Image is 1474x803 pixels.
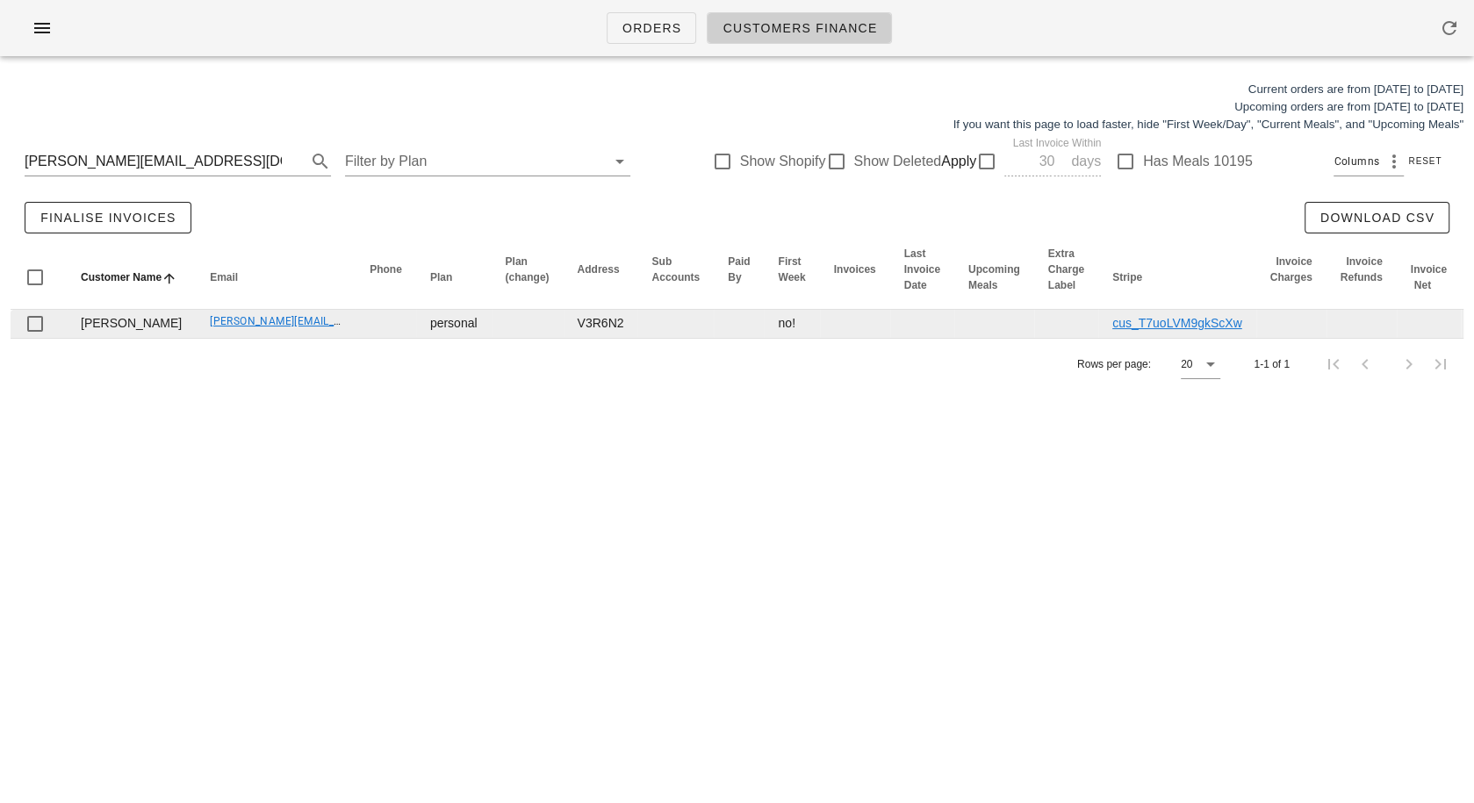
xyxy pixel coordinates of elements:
td: no! [764,310,819,338]
span: Plan [430,271,452,283]
th: Last Invoice Date: Not sorted. Activate to sort ascending. [890,246,954,310]
span: Invoice Net [1411,263,1447,291]
button: Reset [1404,153,1449,170]
th: Customer Name: Sorted ascending. Activate to sort descending. [67,246,196,310]
span: Extra Charge Label [1048,247,1084,291]
div: 20Rows per page: [1181,350,1220,378]
th: Stripe: Not sorted. Activate to sort ascending. [1098,246,1256,310]
th: Invoice Net: Not sorted. Activate to sort ascending. [1397,246,1461,310]
span: Finalise Invoices [40,211,176,225]
th: Upcoming Meals: Not sorted. Activate to sort ascending. [954,246,1034,310]
span: Reset [1407,156,1442,166]
label: Show Deleted [853,153,941,170]
th: Paid By: Not sorted. Activate to sort ascending. [714,246,764,310]
span: Last Invoice Date [904,247,940,291]
button: Download CSV [1305,202,1449,233]
div: days [1068,153,1101,170]
span: Download CSV [1319,211,1434,225]
div: 1-1 of 1 [1254,356,1290,372]
div: 20 [1181,356,1192,372]
span: Customers Finance [722,21,877,35]
label: Show Shopify [740,153,826,170]
span: Orders [622,21,682,35]
td: V3R6N2 [564,310,638,338]
th: Address: Not sorted. Activate to sort ascending. [564,246,638,310]
div: Columns [1334,147,1404,176]
span: First Week [778,255,805,283]
div: Filter by Plan [345,147,630,176]
a: [PERSON_NAME][EMAIL_ADDRESS][DOMAIN_NAME] [210,315,469,327]
span: Apply [941,151,976,172]
th: Sub Accounts: Not sorted. Activate to sort ascending. [637,246,714,310]
td: personal [416,310,492,338]
span: Invoice Refunds [1341,255,1383,283]
span: Paid By [728,255,750,283]
span: Columns [1334,153,1379,170]
span: Customer Name [81,271,162,283]
span: Sub Accounts [651,255,700,283]
span: Invoices [834,263,876,276]
a: cus_T7uoLVM9gkScXw [1112,316,1242,330]
th: Invoice Refunds: Not sorted. Activate to sort ascending. [1327,246,1397,310]
span: Email [210,271,238,283]
span: Plan (change) [506,255,550,283]
span: Invoice Charges [1270,255,1312,283]
span: Phone [370,263,402,276]
span: Address [578,263,620,276]
th: Plan: Not sorted. Activate to sort ascending. [416,246,492,310]
th: Email: Not sorted. Activate to sort ascending. [196,246,356,310]
button: Finalise Invoices [25,202,191,233]
th: Plan (change): Not sorted. Activate to sort ascending. [492,246,564,310]
th: Phone: Not sorted. Activate to sort ascending. [356,246,416,310]
label: Last Invoice Within [1012,137,1101,150]
span: Stripe [1112,271,1142,283]
th: Invoice Charges: Not sorted. Activate to sort ascending. [1256,246,1327,310]
label: Has Meals 10195 [1143,153,1253,170]
span: Upcoming Meals [968,263,1020,291]
th: Invoices: Not sorted. Activate to sort ascending. [820,246,890,310]
th: Extra Charge Label: Not sorted. Activate to sort ascending. [1034,246,1098,310]
th: First Week: Not sorted. Activate to sort ascending. [764,246,819,310]
td: [PERSON_NAME] [67,310,196,338]
div: Rows per page: [1077,339,1220,390]
a: Orders [607,12,697,44]
a: Customers Finance [707,12,892,44]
